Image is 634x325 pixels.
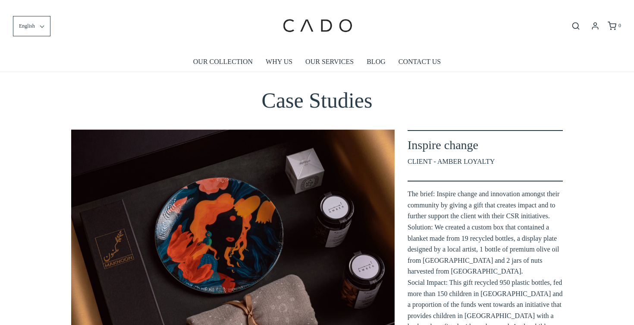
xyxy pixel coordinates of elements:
[262,88,373,112] span: Case Studies
[618,22,621,29] span: 0
[399,52,441,72] a: CONTACT US
[408,156,495,167] span: CLIENT - AMBER LOYALTY
[568,21,584,31] button: Open search bar
[408,138,478,152] span: Inspire change
[19,22,35,30] span: English
[367,52,386,72] a: BLOG
[305,52,354,72] a: OUR SERVICES
[193,52,253,72] a: OUR COLLECTION
[607,22,621,30] a: 0
[266,52,292,72] a: WHY US
[280,6,354,45] img: cadogifting
[13,16,50,36] button: English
